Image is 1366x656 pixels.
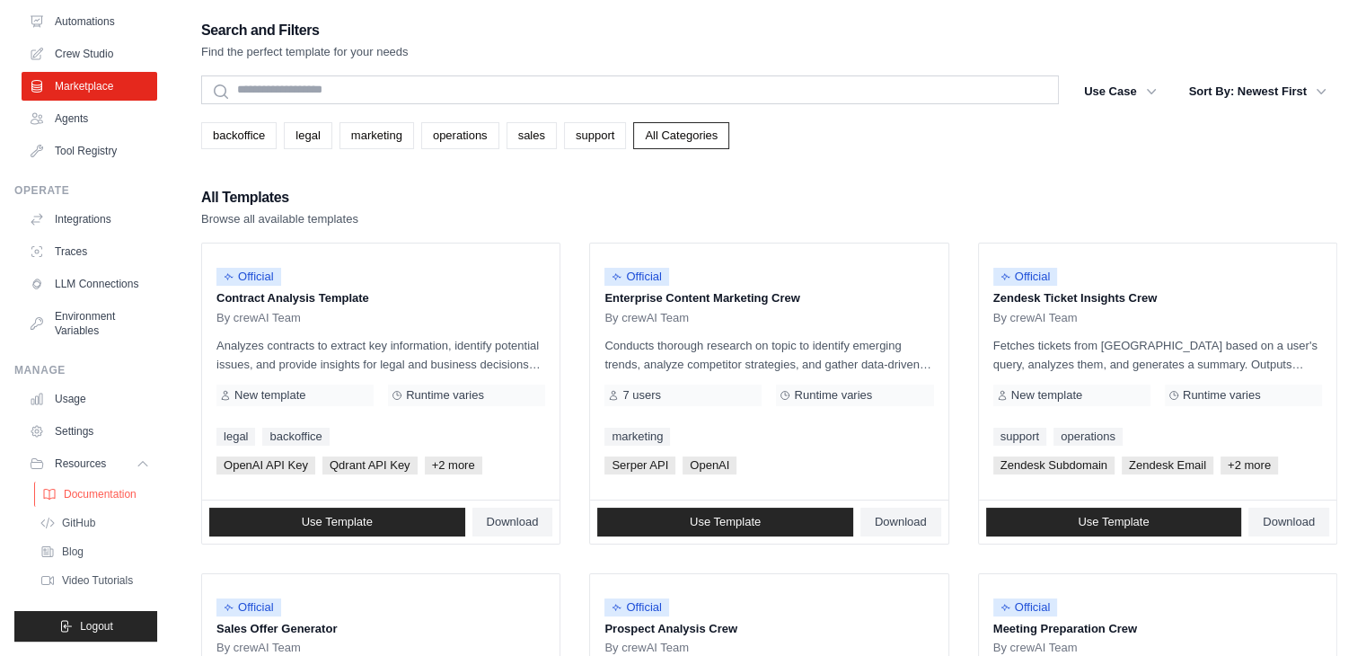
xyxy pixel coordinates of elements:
[993,598,1058,616] span: Official
[216,620,545,638] p: Sales Offer Generator
[794,388,872,403] span: Runtime varies
[860,508,941,536] a: Download
[406,388,484,403] span: Runtime varies
[64,487,137,501] span: Documentation
[339,122,414,149] a: marketing
[604,289,933,307] p: Enterprise Content Marketing Crew
[32,510,157,536] a: GitHub
[622,388,661,403] span: 7 users
[1178,75,1337,108] button: Sort By: Newest First
[1011,388,1082,403] span: New template
[22,270,157,298] a: LLM Connections
[22,72,157,101] a: Marketplace
[604,641,689,655] span: By crewAI Team
[284,122,331,149] a: legal
[80,619,113,634] span: Logout
[993,336,1322,374] p: Fetches tickets from [GEOGRAPHIC_DATA] based on a user's query, analyzes them, and generates a su...
[22,40,157,68] a: Crew Studio
[1183,388,1261,403] span: Runtime varies
[32,568,157,593] a: Video Tutorials
[234,388,305,403] span: New template
[22,205,157,234] a: Integrations
[201,122,277,149] a: backoffice
[507,122,557,149] a: sales
[216,289,545,307] p: Contract Analysis Template
[604,268,669,286] span: Official
[487,515,539,529] span: Download
[683,457,736,474] span: OpenAI
[216,268,281,286] span: Official
[993,620,1322,638] p: Meeting Preparation Crew
[690,515,761,529] span: Use Template
[22,137,157,165] a: Tool Registry
[604,620,933,638] p: Prospect Analysis Crew
[1073,75,1168,108] button: Use Case
[564,122,626,149] a: support
[633,122,729,149] a: All Categories
[201,18,409,43] h2: Search and Filters
[216,457,315,474] span: OpenAI API Key
[216,311,301,325] span: By crewAI Team
[986,508,1242,536] a: Use Template
[22,417,157,446] a: Settings
[604,428,670,446] a: marketing
[62,545,84,559] span: Blog
[216,428,255,446] a: legal
[22,385,157,413] a: Usage
[201,43,409,61] p: Find the perfect template for your needs
[14,363,157,377] div: Manage
[22,449,157,478] button: Resources
[62,516,95,530] span: GitHub
[604,336,933,374] p: Conducts thorough research on topic to identify emerging trends, analyze competitor strategies, a...
[322,457,418,474] span: Qdrant API Key
[55,457,106,471] span: Resources
[472,508,553,536] a: Download
[22,7,157,36] a: Automations
[425,457,482,474] span: +2 more
[421,122,499,149] a: operations
[22,237,157,266] a: Traces
[993,641,1078,655] span: By crewAI Team
[993,268,1058,286] span: Official
[14,183,157,198] div: Operate
[34,482,159,507] a: Documentation
[262,428,329,446] a: backoffice
[14,611,157,642] button: Logout
[1122,457,1213,474] span: Zendesk Email
[993,311,1078,325] span: By crewAI Team
[209,508,465,536] a: Use Template
[216,598,281,616] span: Official
[1221,457,1278,474] span: +2 more
[597,508,853,536] a: Use Template
[993,428,1046,446] a: support
[604,598,669,616] span: Official
[201,210,358,228] p: Browse all available templates
[1248,508,1329,536] a: Download
[201,185,358,210] h2: All Templates
[302,515,373,529] span: Use Template
[1078,515,1149,529] span: Use Template
[1053,428,1123,446] a: operations
[875,515,927,529] span: Download
[604,457,675,474] span: Serper API
[993,457,1115,474] span: Zendesk Subdomain
[216,336,545,374] p: Analyzes contracts to extract key information, identify potential issues, and provide insights fo...
[1263,515,1315,529] span: Download
[216,641,301,655] span: By crewAI Team
[993,289,1322,307] p: Zendesk Ticket Insights Crew
[22,104,157,133] a: Agents
[604,311,689,325] span: By crewAI Team
[62,573,133,588] span: Video Tutorials
[32,539,157,564] a: Blog
[22,302,157,345] a: Environment Variables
